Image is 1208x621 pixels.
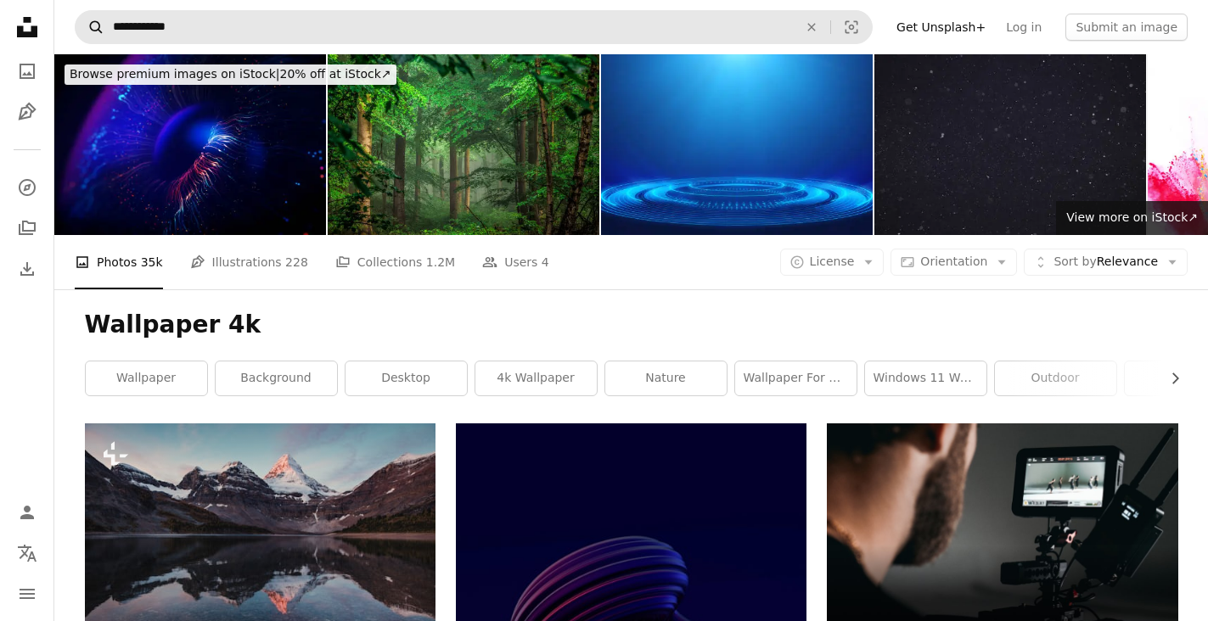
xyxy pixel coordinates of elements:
[346,361,467,395] a: desktop
[920,255,987,268] span: Orientation
[865,361,986,395] a: windows 11 wallpaper
[335,235,455,289] a: Collections 1.2M
[76,11,104,43] button: Search Unsplash
[996,14,1052,41] a: Log in
[995,361,1116,395] a: outdoor
[328,54,599,235] img: Jungle HD Wallpaper
[10,495,44,529] a: Log in / Sign up
[216,361,337,395] a: background
[605,361,727,395] a: nature
[10,10,44,48] a: Home — Unsplash
[10,171,44,204] a: Explore
[1160,361,1178,395] button: scroll list to the right
[780,249,885,276] button: License
[190,235,308,289] a: Illustrations 228
[810,255,855,268] span: License
[285,253,308,271] span: 228
[1065,14,1188,41] button: Submit an image
[10,252,44,286] a: Download History
[10,54,44,88] a: Photos
[1053,254,1158,271] span: Relevance
[85,310,1178,340] h1: Wallpaper 4k
[735,361,857,395] a: wallpaper for mobile
[10,211,44,245] a: Collections
[85,532,435,547] a: a mountain is reflected in the still water of a lake
[1053,255,1096,268] span: Sort by
[10,95,44,129] a: Illustrations
[70,67,279,81] span: Browse premium images on iStock |
[10,577,44,611] button: Menu
[793,11,830,43] button: Clear
[482,235,549,289] a: Users 4
[542,253,549,271] span: 4
[874,54,1146,235] img: Dusty Particles Background Image
[54,54,326,235] img: Digital Eye Wave Lines Stock Background
[886,14,996,41] a: Get Unsplash+
[1024,249,1188,276] button: Sort byRelevance
[10,536,44,570] button: Language
[70,67,391,81] span: 20% off at iStock ↗
[831,11,872,43] button: Visual search
[54,54,407,95] a: Browse premium images on iStock|20% off at iStock↗
[475,361,597,395] a: 4k wallpaper
[75,10,873,44] form: Find visuals sitewide
[891,249,1017,276] button: Orientation
[601,54,873,235] img: Abstract Technology Blue Spotlight Backgrounds - Loopable Elements - 4K Resolution
[1066,210,1198,224] span: View more on iStock ↗
[426,253,455,271] span: 1.2M
[1056,201,1208,235] a: View more on iStock↗
[86,361,207,395] a: wallpaper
